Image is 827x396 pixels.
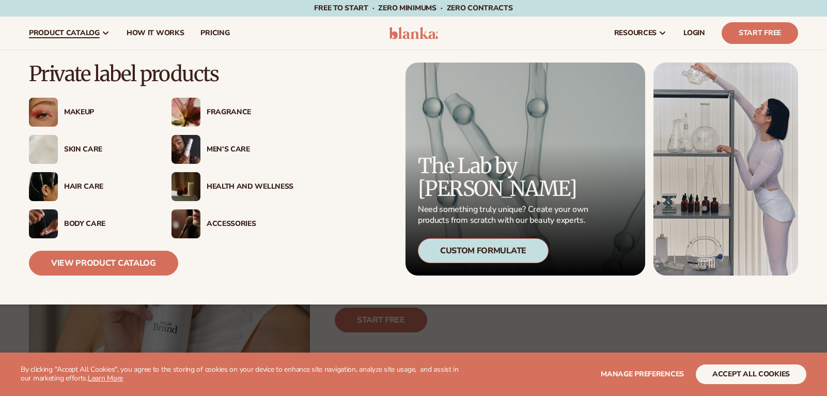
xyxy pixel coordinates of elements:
a: product catalog [21,17,118,50]
a: Male holding moisturizer bottle. Men’s Care [171,135,293,164]
a: Cream moisturizer swatch. Skin Care [29,135,151,164]
a: Male hand applying moisturizer. Body Care [29,209,151,238]
a: Candles and incense on table. Health And Wellness [171,172,293,201]
div: Men’s Care [207,145,293,154]
div: Body Care [64,220,151,229]
button: Manage preferences [601,364,684,384]
img: Female with glitter eye makeup. [29,98,58,127]
p: Need something truly unique? Create your own products from scratch with our beauty experts. [418,204,591,226]
span: Manage preferences [601,369,684,379]
img: logo [389,27,438,39]
span: resources [614,29,657,37]
span: pricing [200,29,229,37]
a: resources [606,17,675,50]
p: Private label products [29,63,293,85]
a: Microscopic product formula. The Lab by [PERSON_NAME] Need something truly unique? Create your ow... [405,63,645,276]
a: Female with glitter eye makeup. Makeup [29,98,151,127]
span: product catalog [29,29,100,37]
div: Health And Wellness [207,182,293,191]
a: Start Free [722,22,798,44]
div: Skin Care [64,145,151,154]
a: View Product Catalog [29,251,178,276]
img: Female hair pulled back with clips. [29,172,58,201]
a: Female with makeup brush. Accessories [171,209,293,238]
a: LOGIN [675,17,713,50]
div: Hair Care [64,182,151,191]
a: Female hair pulled back with clips. Hair Care [29,172,151,201]
img: Cream moisturizer swatch. [29,135,58,164]
a: pricing [192,17,238,50]
img: Male hand applying moisturizer. [29,209,58,238]
div: Accessories [207,220,293,229]
button: accept all cookies [696,364,806,384]
img: Male holding moisturizer bottle. [171,135,200,164]
img: Female with makeup brush. [171,209,200,238]
img: Female in lab with equipment. [653,63,798,276]
img: Candles and incense on table. [171,172,200,201]
p: By clicking "Accept All Cookies", you agree to the storing of cookies on your device to enhance s... [21,365,467,383]
a: Learn More [88,373,123,383]
a: How It Works [118,17,193,50]
p: The Lab by [PERSON_NAME] [418,155,591,200]
a: Pink blooming flower. Fragrance [171,98,293,127]
div: Fragrance [207,108,293,117]
div: Makeup [64,108,151,117]
span: Free to start · ZERO minimums · ZERO contracts [314,3,512,13]
img: Pink blooming flower. [171,98,200,127]
div: Custom Formulate [418,238,549,263]
span: LOGIN [683,29,705,37]
span: How It Works [127,29,184,37]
